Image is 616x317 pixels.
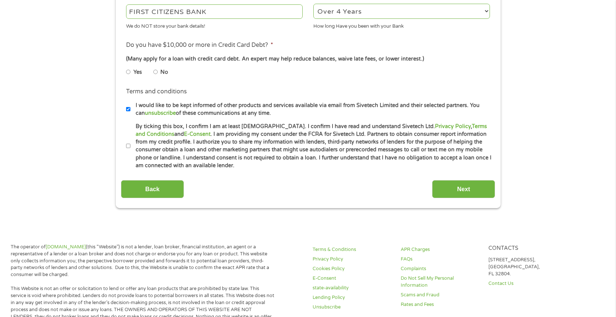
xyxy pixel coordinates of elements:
a: Complaints [401,265,480,272]
input: Back [121,180,184,198]
div: (Many apply for a loan with credit card debt. An expert may help reduce balances, waive late fees... [126,55,490,63]
label: No [160,68,168,76]
h4: Contacts [488,245,568,252]
label: Do you have $10,000 or more in Credit Card Debt? [126,41,273,49]
div: How long Have you been with your Bank [313,20,490,30]
p: The operator of (this “Website”) is not a lender, loan broker, financial institution, an agent or... [11,244,275,278]
a: Lending Policy [313,294,392,301]
label: I would like to be kept informed of other products and services available via email from Sivetech... [130,101,492,117]
a: Privacy Policy [435,123,471,130]
p: [STREET_ADDRESS], [GEOGRAPHIC_DATA], FL 32804. [488,256,568,278]
div: We do NOT store your bank details! [126,20,303,30]
a: Terms and Conditions [136,123,487,137]
a: Do Not Sell My Personal Information [401,275,480,289]
a: Rates and Fees [401,301,480,308]
a: unsubscribe [145,110,176,116]
a: FAQs [401,256,480,263]
a: [DOMAIN_NAME] [46,244,86,250]
a: Terms & Conditions [313,246,392,253]
a: Scams and Fraud [401,292,480,299]
a: Contact Us [488,280,568,287]
label: Yes [133,68,142,76]
a: E-Consent [184,131,210,137]
a: E-Consent [313,275,392,282]
a: Unsubscribe [313,304,392,311]
a: APR Charges [401,246,480,253]
label: Terms and conditions [126,88,187,96]
input: Next [432,180,495,198]
a: Cookies Policy [313,265,392,272]
a: Privacy Policy [313,256,392,263]
label: By ticking this box, I confirm I am at least [DEMOGRAPHIC_DATA]. I confirm I have read and unders... [130,123,492,170]
a: state-availability [313,285,392,292]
